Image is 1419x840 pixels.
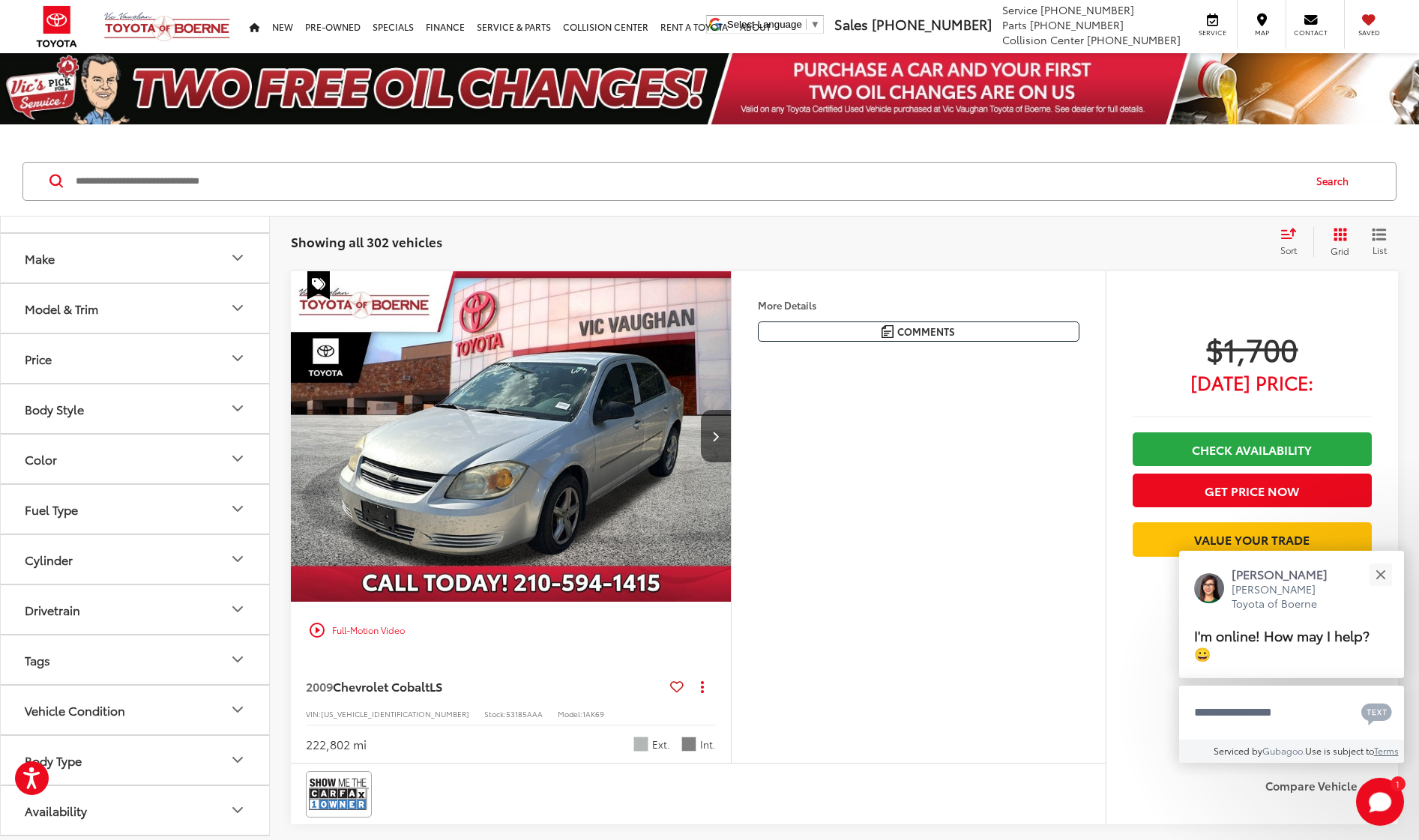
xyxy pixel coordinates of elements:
[229,450,247,468] div: Color
[652,737,670,752] span: Ext.
[321,708,469,719] span: [US_VEHICLE_IDENTIFICATION_NUMBER]
[1,686,271,734] button: Vehicle ConditionVehicle Condition
[700,737,716,752] span: Int.
[1133,330,1372,367] span: $1,700
[25,703,125,717] div: Vehicle Condition
[25,452,57,466] div: Color
[1179,551,1404,763] div: Close[PERSON_NAME][PERSON_NAME] Toyota of BoerneI'm online! How may I help? 😀Type your messageCha...
[229,500,247,518] div: Fuel Type
[229,299,247,317] div: Model & Trim
[727,19,802,30] span: Select Language
[1361,701,1392,725] svg: Text
[1179,686,1404,740] textarea: Type your message
[1361,227,1398,257] button: List View
[701,410,731,462] button: Next image
[1396,780,1400,787] span: 1
[1294,28,1328,37] span: Contact
[1,736,271,785] button: Body TypeBody Type
[25,402,84,416] div: Body Style
[333,677,430,695] span: Chevrolet Cobalt
[1,485,271,534] button: Fuel TypeFuel Type
[25,552,73,566] div: Cylinder
[1,334,271,383] button: PricePrice
[758,321,1079,342] button: Comments
[229,349,247,367] div: Price
[758,300,1079,310] h4: More Details
[1280,244,1297,256] span: Sort
[834,14,868,34] span: Sales
[1374,744,1399,757] a: Terms
[1372,244,1387,256] span: List
[306,677,333,695] span: 2009
[306,736,367,753] div: 222,802 mi
[1273,227,1313,257] button: Select sort value
[681,737,696,752] span: Gray
[306,708,321,719] span: VIN:
[25,803,87,818] div: Availability
[1,786,271,835] button: AvailabilityAvailability
[25,301,98,315] div: Model & Trim
[1,585,271,634] button: DrivetrainDrivetrain
[1356,778,1404,826] button: Toggle Chat Window
[1262,744,1305,757] a: Gubagoo.
[882,325,894,338] img: Comments
[506,708,543,719] span: 53185AAA
[25,753,82,767] div: Body Type
[103,11,231,42] img: Vic Vaughan Toyota of Boerne
[1002,32,1084,47] span: Collision Center
[484,708,506,719] span: Stock:
[1,635,271,684] button: TagsTags
[690,674,716,700] button: Actions
[1232,582,1343,611] p: [PERSON_NAME] Toyota of Boerne
[806,19,807,30] span: ​
[229,249,247,267] div: Make
[229,600,247,618] div: Drivetrain
[1232,566,1343,582] p: [PERSON_NAME]
[1357,695,1397,729] button: Chat with SMS
[1133,474,1372,507] button: Get Price Now
[1133,375,1372,390] span: [DATE] Price:
[1087,32,1181,47] span: [PHONE_NUMBER]
[25,602,80,617] div: Drivetrain
[1305,744,1374,757] span: Use is subject to
[1002,2,1037,17] span: Service
[1364,558,1397,590] button: Close
[74,163,1302,199] input: Search by Make, Model, or Keyword
[1133,522,1372,556] a: Value Your Trade
[1002,17,1027,32] span: Parts
[897,324,955,339] span: Comments
[1,384,271,433] button: Body StyleBody Style
[1302,163,1370,200] button: Search
[633,737,648,752] span: Silver Ice Metallic
[1245,28,1278,37] span: Map
[307,271,330,300] span: Special
[1,234,271,282] button: MakeMake
[701,680,704,692] span: dropdown dots
[1214,744,1262,757] span: Serviced by
[1352,28,1385,37] span: Saved
[810,19,820,30] span: ▼
[229,801,247,819] div: Availability
[309,774,369,814] img: CarFax One Owner
[1030,17,1124,32] span: [PHONE_NUMBER]
[290,271,732,602] img: 2009 Chevrolet Cobalt LS
[872,14,992,34] span: [PHONE_NUMBER]
[25,653,50,667] div: Tags
[430,677,442,695] span: LS
[582,708,604,719] span: 1AK69
[1331,244,1349,257] span: Grid
[290,271,732,602] div: 2009 Chevrolet Cobalt LS 0
[1,535,271,584] button: CylinderCylinder
[1194,625,1370,663] span: I'm online! How may I help? 😀
[229,701,247,719] div: Vehicle Condition
[1265,779,1383,794] label: Compare Vehicle
[25,502,78,516] div: Fuel Type
[1,435,271,483] button: ColorColor
[229,751,247,769] div: Body Type
[229,650,247,668] div: Tags
[229,550,247,568] div: Cylinder
[25,351,52,366] div: Price
[1356,778,1404,826] svg: Start Chat
[558,708,582,719] span: Model:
